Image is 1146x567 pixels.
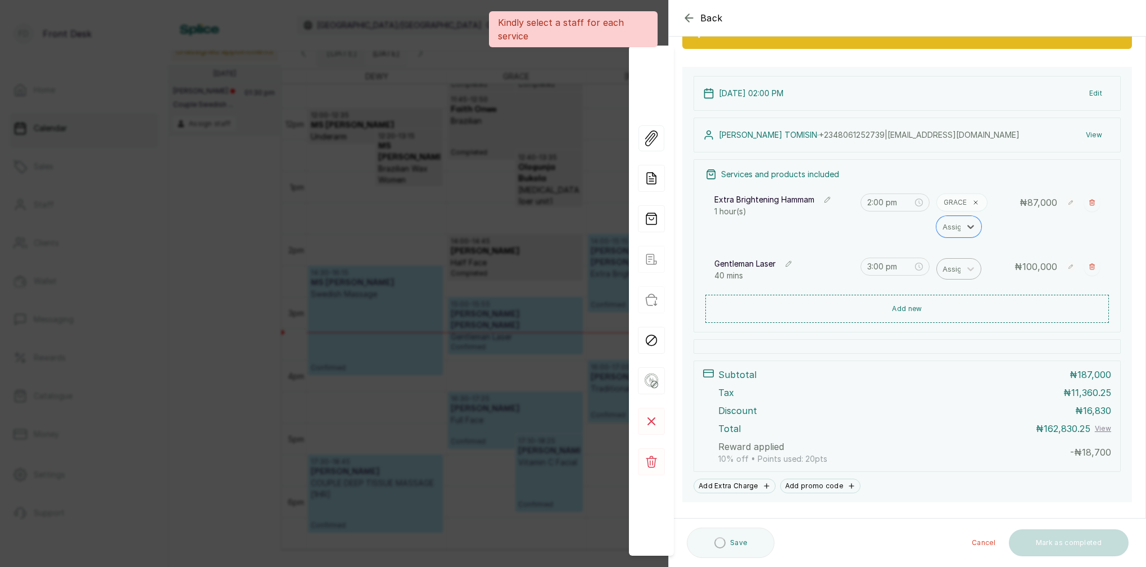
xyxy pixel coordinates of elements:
[1080,83,1111,103] button: Edit
[963,529,1004,556] button: Cancel
[867,260,913,273] input: Select time
[819,130,1020,139] span: +234 8061252739 | [EMAIL_ADDRESS][DOMAIN_NAME]
[718,422,741,435] p: Total
[1009,529,1129,556] button: Mark as completed
[1027,197,1057,208] span: 87,000
[1095,424,1111,433] button: View
[867,196,913,209] input: Select time
[1082,447,1111,458] span: 18,700
[1070,445,1111,459] p: - ₦
[705,295,1109,323] button: Add new
[1020,196,1057,209] p: ₦
[1083,405,1111,416] span: 16,830
[1044,423,1090,434] span: 162,830.25
[1077,369,1111,380] span: 187,000
[718,386,734,399] p: Tax
[498,16,649,43] p: Kindly select a staff for each service
[714,270,854,281] p: 40 mins
[1014,260,1057,273] p: ₦
[714,258,776,269] p: Gentleman Laser
[1077,125,1111,145] button: View
[718,440,784,453] p: Reward applied
[944,198,967,207] p: GRACE
[718,404,757,417] p: Discount
[718,453,827,465] p: 10% off • Points used: 20 pts
[1075,404,1111,417] p: ₦
[780,479,860,493] button: Add promo code
[719,88,783,99] p: [DATE] 02:00 PM
[714,206,854,217] p: 1 hour(s)
[1063,386,1111,399] p: ₦
[1036,422,1090,435] p: ₦
[719,129,1020,141] p: [PERSON_NAME] TOMISIN ·
[694,479,776,493] button: Add Extra Charge
[721,169,839,180] p: Services and products included
[714,194,814,205] p: Extra Brightening Hammam
[718,368,757,381] p: Subtotal
[1070,368,1111,381] p: ₦
[1071,387,1111,398] span: 11,360.25
[1022,261,1057,272] span: 100,000
[687,528,774,558] button: Save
